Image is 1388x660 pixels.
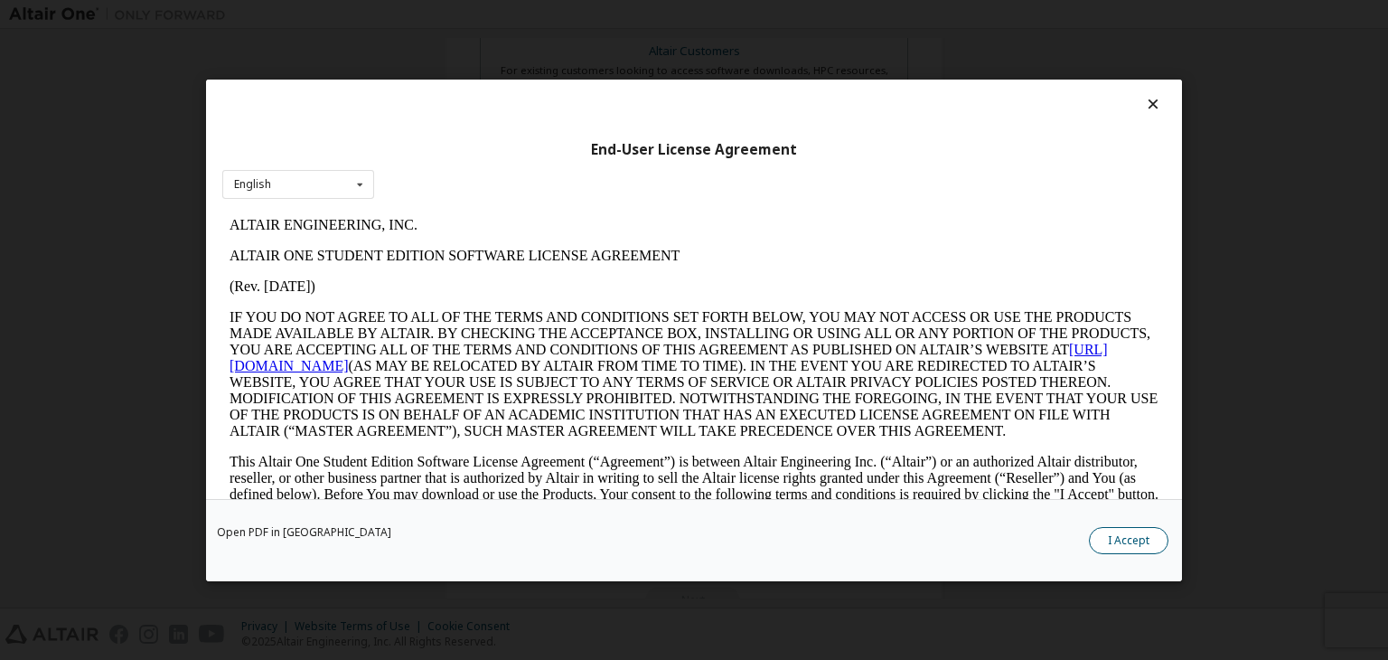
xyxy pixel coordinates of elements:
button: I Accept [1089,527,1168,554]
p: IF YOU DO NOT AGREE TO ALL OF THE TERMS AND CONDITIONS SET FORTH BELOW, YOU MAY NOT ACCESS OR USE... [7,99,936,230]
p: This Altair One Student Edition Software License Agreement (“Agreement”) is between Altair Engine... [7,244,936,309]
p: ALTAIR ONE STUDENT EDITION SOFTWARE LICENSE AGREEMENT [7,38,936,54]
div: English [234,179,271,190]
a: [URL][DOMAIN_NAME] [7,132,886,164]
p: (Rev. [DATE]) [7,69,936,85]
a: Open PDF in [GEOGRAPHIC_DATA] [217,527,391,538]
div: End-User License Agreement [222,140,1166,158]
p: ALTAIR ENGINEERING, INC. [7,7,936,24]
